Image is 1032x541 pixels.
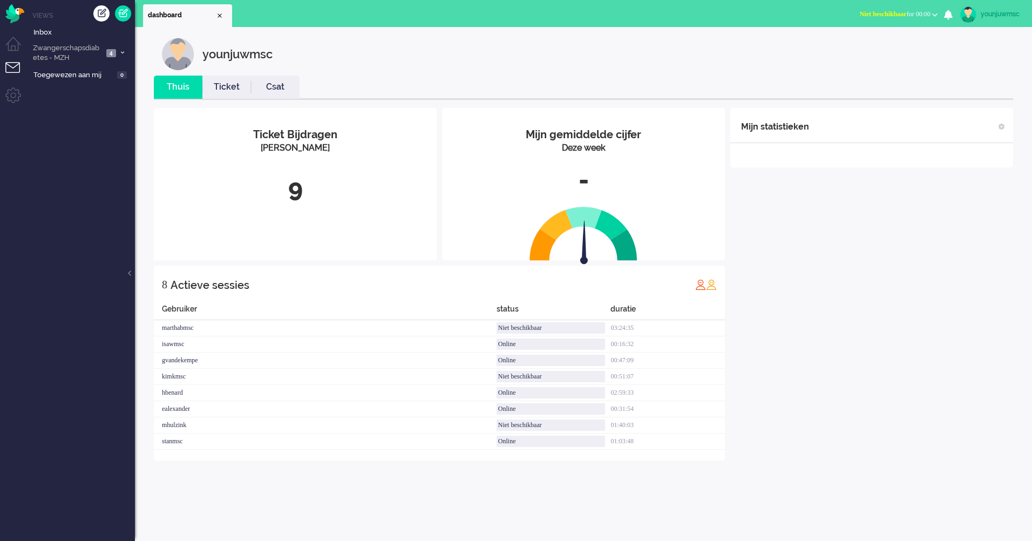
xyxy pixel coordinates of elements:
div: 03:24:35 [610,320,725,336]
img: arrow.svg [561,220,607,267]
div: younjuwmsc [202,38,273,70]
div: Niet beschikbaar [497,322,606,334]
img: profile_orange.svg [706,279,717,290]
div: ealexander [154,401,497,417]
div: 00:31:54 [610,401,725,417]
div: Ticket Bijdragen [162,127,429,143]
a: Csat [251,81,300,93]
div: status [497,303,611,320]
li: Ticket [202,76,251,99]
li: Dashboard [143,4,232,27]
span: dashboard [148,11,215,20]
div: Online [497,403,606,415]
div: Online [497,436,606,447]
div: mhulzink [154,417,497,434]
span: Zwangerschapsdiabetes - MZH [31,43,103,63]
img: flow_omnibird.svg [5,4,24,23]
div: stanmsc [154,434,497,450]
a: Quick Ticket [115,5,131,22]
div: Online [497,387,606,398]
li: Thuis [154,76,202,99]
a: Inbox [31,26,135,38]
a: Toegewezen aan mij 0 [31,69,135,80]
img: customer.svg [162,38,194,70]
li: Tickets menu [5,62,30,86]
div: 9 [162,171,429,206]
div: Creëer ticket [93,5,110,22]
div: Online [497,355,606,366]
div: younjuwmsc [981,9,1021,19]
li: Views [32,11,135,20]
div: 01:40:03 [610,417,725,434]
div: [PERSON_NAME] [162,142,429,154]
div: - [450,163,717,198]
span: Toegewezen aan mij [33,70,114,80]
span: Inbox [33,28,135,38]
div: hbenard [154,385,497,401]
div: 01:03:48 [610,434,725,450]
div: Niet beschikbaar [497,420,606,431]
span: 0 [117,71,127,79]
img: avatar [960,6,976,23]
li: Niet beschikbaarfor 00:00 [853,3,944,27]
div: Mijn statistieken [741,116,809,138]
div: kimkmsc [154,369,497,385]
a: Omnidesk [5,7,24,15]
a: younjuwmsc [958,6,1021,23]
button: Niet beschikbaarfor 00:00 [853,6,944,22]
div: gvandekempe [154,353,497,369]
a: Thuis [154,81,202,93]
img: profile_red.svg [695,279,706,290]
div: Gebruiker [154,303,497,320]
img: semi_circle.svg [529,206,637,261]
div: Actieve sessies [171,274,249,296]
div: marthabmsc [154,320,497,336]
div: Online [497,339,606,350]
div: Close tab [215,11,224,20]
div: Mijn gemiddelde cijfer [450,127,717,143]
span: Niet beschikbaar [860,10,907,18]
a: Ticket [202,81,251,93]
span: 4 [106,49,116,57]
div: 00:51:07 [610,369,725,385]
span: for 00:00 [860,10,931,18]
div: 8 [162,274,167,295]
div: Niet beschikbaar [497,371,606,382]
div: 02:59:33 [610,385,725,401]
div: 00:16:32 [610,336,725,353]
li: Csat [251,76,300,99]
div: 00:47:09 [610,353,725,369]
li: Dashboard menu [5,37,30,61]
div: Deze week [450,142,717,154]
li: Admin menu [5,87,30,112]
div: duratie [610,303,725,320]
div: isawmsc [154,336,497,353]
